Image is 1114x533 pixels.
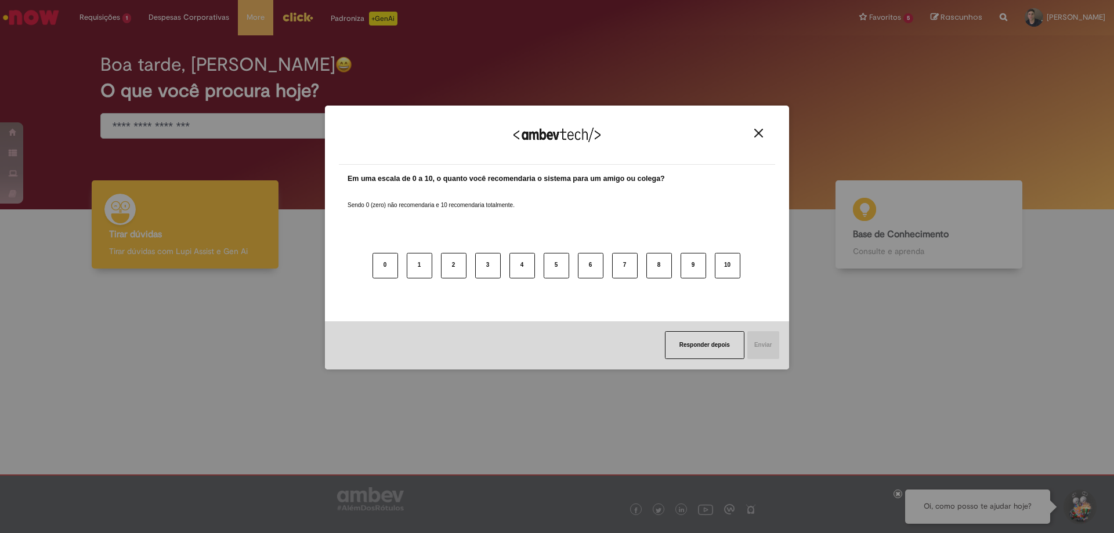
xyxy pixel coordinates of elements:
[348,173,665,184] label: Em uma escala de 0 a 10, o quanto você recomendaria o sistema para um amigo ou colega?
[681,253,706,278] button: 9
[665,331,744,359] button: Responder depois
[441,253,466,278] button: 2
[646,253,672,278] button: 8
[475,253,501,278] button: 3
[348,187,515,209] label: Sendo 0 (zero) não recomendaria e 10 recomendaria totalmente.
[513,128,601,142] img: Logo Ambevtech
[754,129,763,137] img: Close
[544,253,569,278] button: 5
[751,128,766,138] button: Close
[509,253,535,278] button: 4
[407,253,432,278] button: 1
[372,253,398,278] button: 0
[578,253,603,278] button: 6
[612,253,638,278] button: 7
[715,253,740,278] button: 10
